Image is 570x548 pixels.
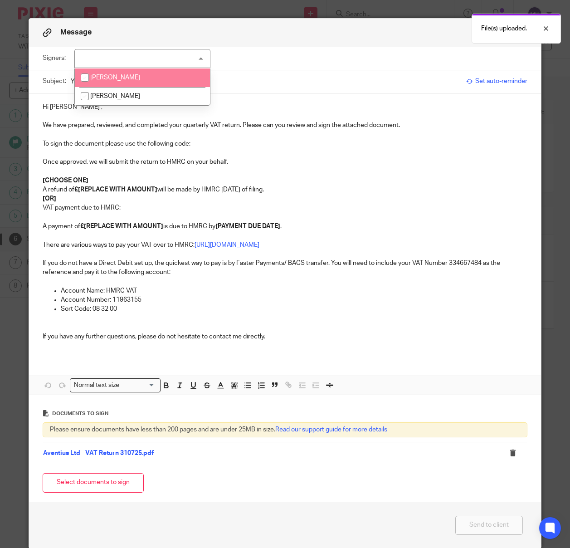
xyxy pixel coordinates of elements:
[43,196,56,202] strong: [OR]
[455,516,523,535] button: Send to client
[61,304,527,313] p: Sort Code: 08 32 00
[43,157,527,166] p: Once approved, we will submit the return to HMRC on your behalf.
[43,240,527,250] p: There are various ways to pay your VAT over to HMRC:
[481,24,527,33] p: File(s) uploaded.
[122,381,155,390] input: Search for option
[43,77,66,86] label: Subject:
[43,473,144,493] button: Select documents to sign
[43,121,527,130] p: We have prepared, reviewed, and completed your quarterly VAT return. Please can you review and si...
[43,177,88,184] strong: [CHOOSE ONE]
[43,203,527,212] p: VAT payment due to HMRC:
[43,259,527,277] p: If you do not have a Direct Debit set up, the quickest way to pay is by Faster Payments/ BACS tra...
[43,185,527,194] p: A refund of will be made by HMRC [DATE] of filing.
[74,186,157,193] strong: £[REPLACE WITH AMOUNT]
[195,242,259,248] a: [URL][DOMAIN_NAME]
[72,381,122,390] span: Normal text size
[43,103,527,112] p: Hi [PERSON_NAME] ,
[61,286,527,295] p: Account Name: HMRC VAT
[80,223,163,230] strong: £[REPLACE WITH AMOUNT]
[52,411,108,416] span: Documents to sign
[90,74,140,81] span: [PERSON_NAME]
[43,450,154,456] a: Aventius Ltd - VAT Return 310725.pdf
[70,378,161,392] div: Search for option
[90,93,140,99] span: [PERSON_NAME]
[43,139,527,148] p: To sign the document please use the following code:
[43,332,527,341] p: If you have any further questions, please do not hesitate to contact me directly.
[61,295,527,304] p: Account Number: 11963155
[43,422,527,437] div: Please ensure documents have less than 200 pages and are under 25MB in size.
[466,77,527,86] span: Set auto-reminder
[275,426,387,433] a: Read our support guide for more details
[43,222,527,231] p: A payment of is due to HMRC by .
[215,223,280,230] strong: [PAYMENT DUE DATE]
